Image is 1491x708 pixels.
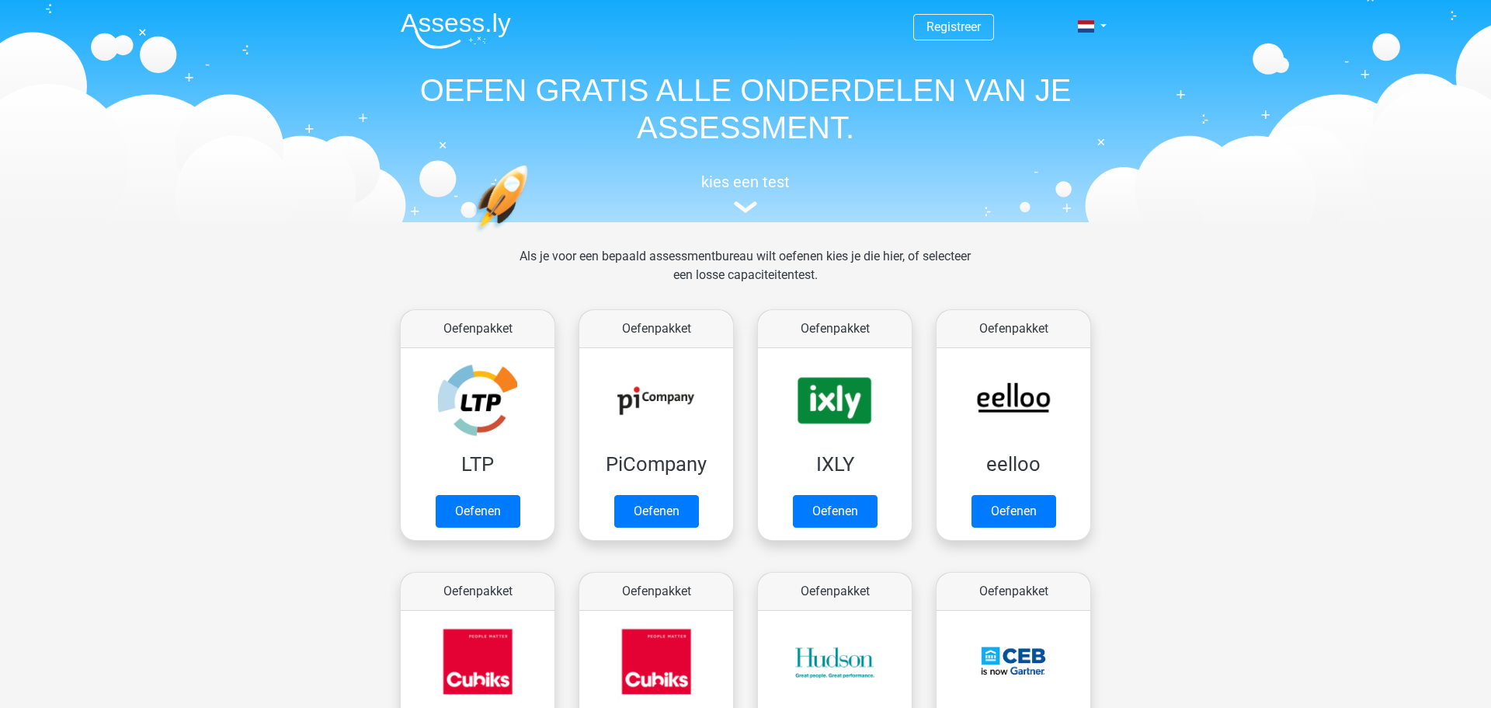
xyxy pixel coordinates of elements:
h5: kies een test [388,173,1103,191]
a: Oefenen [614,495,699,528]
a: Oefenen [436,495,520,528]
a: Oefenen [793,495,878,528]
img: oefenen [474,165,588,305]
div: Als je voor een bepaald assessmentbureau wilt oefenen kies je die hier, of selecteer een losse ca... [507,247,983,303]
a: Oefenen [971,495,1056,528]
img: Assessly [401,12,511,49]
img: assessment [734,201,757,213]
a: kies een test [388,173,1103,214]
a: Registreer [926,19,981,34]
h1: OEFEN GRATIS ALLE ONDERDELEN VAN JE ASSESSMENT. [388,71,1103,146]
